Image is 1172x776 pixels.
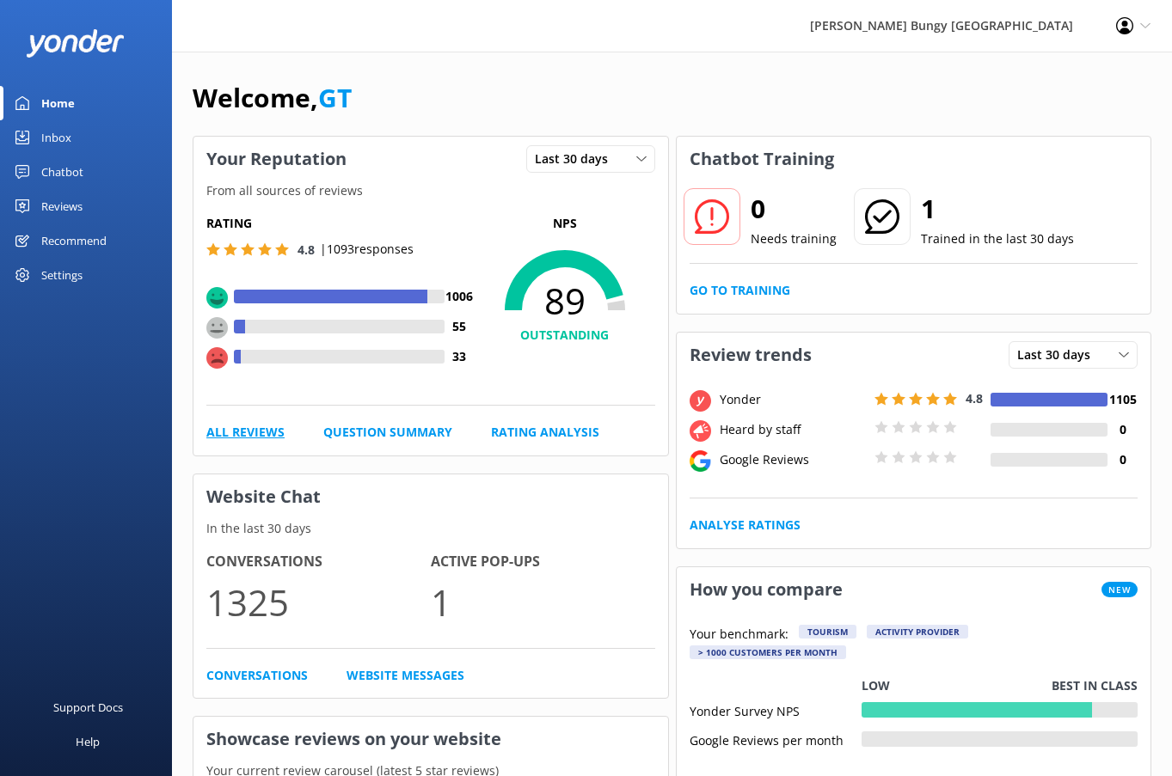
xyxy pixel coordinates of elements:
[193,77,352,119] h1: Welcome,
[193,474,668,519] h3: Website Chat
[677,567,856,612] h3: How you compare
[1108,420,1138,439] h4: 0
[690,645,846,659] div: > 1000 customers per month
[193,137,359,181] h3: Your Reputation
[715,420,870,439] div: Heard by staff
[41,258,83,292] div: Settings
[1052,676,1138,695] p: Best in class
[475,326,655,345] h4: OUTSTANDING
[677,333,825,377] h3: Review trends
[431,573,655,631] p: 1
[1108,390,1138,409] h4: 1105
[206,423,285,442] a: All Reviews
[475,279,655,322] span: 89
[445,317,475,336] h4: 55
[298,241,315,258] span: 4.8
[677,137,847,181] h3: Chatbot Training
[1017,345,1101,364] span: Last 30 days
[76,724,100,759] div: Help
[41,86,75,120] div: Home
[41,223,107,258] div: Recommend
[751,188,837,229] h2: 0
[206,666,308,685] a: Conversations
[921,229,1074,248] p: Trained in the last 30 days
[206,573,431,631] p: 1325
[867,625,968,639] div: Activity Provider
[206,551,431,573] h4: Conversations
[921,188,1074,229] h2: 1
[966,390,983,406] span: 4.8
[193,181,668,200] p: From all sources of reviews
[690,516,801,535] a: Analyse Ratings
[690,281,790,300] a: Go to Training
[193,519,668,538] p: In the last 30 days
[1108,450,1138,469] h4: 0
[799,625,856,639] div: Tourism
[535,150,618,168] span: Last 30 days
[475,214,655,233] p: NPS
[41,120,71,155] div: Inbox
[690,702,862,718] div: Yonder Survey NPS
[431,551,655,573] h4: Active Pop-ups
[53,690,123,724] div: Support Docs
[318,80,352,115] a: GT
[715,390,870,409] div: Yonder
[206,214,475,233] h5: Rating
[320,240,414,259] p: | 1093 responses
[715,450,870,469] div: Google Reviews
[690,731,862,747] div: Google Reviews per month
[491,423,599,442] a: Rating Analysis
[445,347,475,366] h4: 33
[445,287,475,306] h4: 1006
[41,189,83,223] div: Reviews
[690,625,788,645] p: Your benchmark:
[41,155,83,189] div: Chatbot
[323,423,452,442] a: Question Summary
[193,717,668,761] h3: Showcase reviews on your website
[1101,582,1138,597] span: New
[862,676,890,695] p: Low
[26,29,125,58] img: yonder-white-logo.png
[751,229,837,248] p: Needs training
[347,666,464,685] a: Website Messages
